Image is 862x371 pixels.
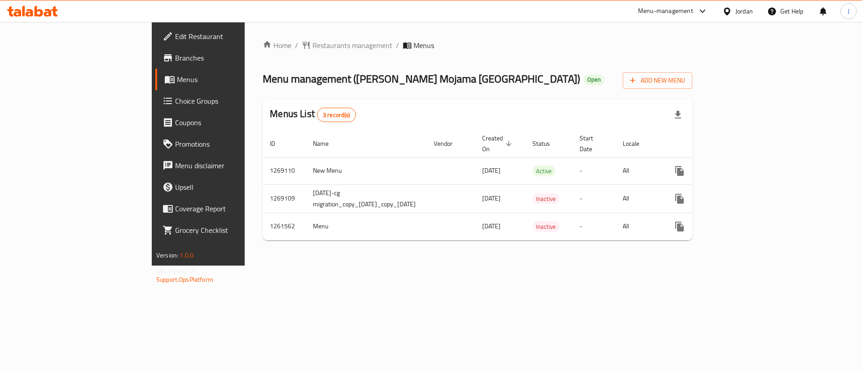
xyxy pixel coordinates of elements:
[175,182,289,192] span: Upsell
[175,117,289,128] span: Coupons
[532,194,559,204] span: Inactive
[482,133,515,154] span: Created On
[312,40,392,51] span: Restaurants management
[532,166,555,176] span: Active
[270,107,356,122] h2: Menus List
[572,184,616,213] td: -
[413,40,434,51] span: Menus
[690,188,712,210] button: Change Status
[532,222,559,232] span: Inactive
[532,138,562,149] span: Status
[584,76,604,83] span: Open
[175,225,289,236] span: Grocery Checklist
[263,40,692,51] nav: breadcrumb
[572,157,616,184] td: -
[306,157,427,184] td: New Menu
[482,192,501,204] span: [DATE]
[175,160,289,171] span: Menu disclaimer
[616,184,662,213] td: All
[317,111,356,119] span: 3 record(s)
[155,176,296,198] a: Upsell
[667,104,689,126] div: Export file
[396,40,399,51] li: /
[175,139,289,149] span: Promotions
[175,52,289,63] span: Branches
[156,274,213,285] a: Support.OpsPlatform
[638,6,693,17] div: Menu-management
[616,157,662,184] td: All
[306,184,427,213] td: [DATE]-cg migration_copy_[DATE]_copy_[DATE]
[175,31,289,42] span: Edit Restaurant
[155,219,296,241] a: Grocery Checklist
[180,249,194,261] span: 1.0.0
[532,221,559,232] div: Inactive
[155,198,296,219] a: Coverage Report
[616,213,662,240] td: All
[155,47,296,69] a: Branches
[434,138,464,149] span: Vendor
[848,6,849,16] span: J
[669,188,690,210] button: more
[313,138,340,149] span: Name
[306,213,427,240] td: Menu
[580,133,605,154] span: Start Date
[155,133,296,155] a: Promotions
[155,26,296,47] a: Edit Restaurant
[263,69,580,89] span: Menu management ( [PERSON_NAME] Mojama [GEOGRAPHIC_DATA] )
[155,69,296,90] a: Menus
[317,108,356,122] div: Total records count
[175,203,289,214] span: Coverage Report
[482,165,501,176] span: [DATE]
[295,40,298,51] li: /
[690,216,712,237] button: Change Status
[155,155,296,176] a: Menu disclaimer
[630,75,685,86] span: Add New Menu
[302,40,392,51] a: Restaurants management
[270,138,287,149] span: ID
[572,213,616,240] td: -
[690,160,712,182] button: Change Status
[177,74,289,85] span: Menus
[669,160,690,182] button: more
[584,74,604,85] div: Open
[155,112,296,133] a: Coupons
[669,216,690,237] button: more
[482,220,501,232] span: [DATE]
[623,72,692,89] button: Add New Menu
[662,130,762,157] th: Actions
[156,249,178,261] span: Version:
[735,6,753,16] div: Jordan
[175,96,289,106] span: Choice Groups
[155,90,296,112] a: Choice Groups
[263,130,762,240] table: enhanced table
[623,138,651,149] span: Locale
[156,265,198,276] span: Get support on:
